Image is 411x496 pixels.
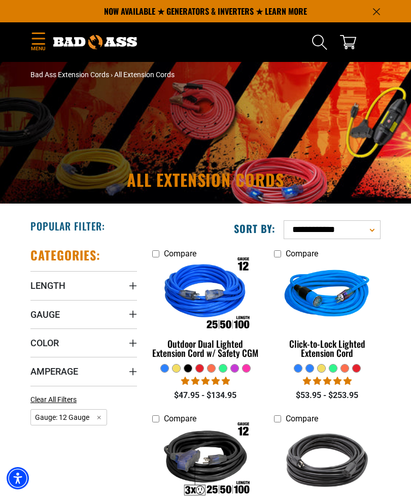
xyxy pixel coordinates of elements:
[30,328,137,357] summary: Color
[30,219,105,233] h2: Popular Filter:
[30,71,109,79] a: Bad Ass Extension Cords
[30,366,78,377] span: Amperage
[152,263,259,363] a: Outdoor Dual Lighted Extension Cord w/ Safety CGM Outdoor Dual Lighted Extension Cord w/ Safety CGM
[274,389,381,402] div: $53.95 - $253.95
[30,271,137,300] summary: Length
[164,249,196,258] span: Compare
[30,394,81,405] a: Clear All Filters
[30,45,46,52] span: Menu
[273,247,381,344] img: blue
[303,376,352,386] span: 4.87 stars
[30,337,59,349] span: Color
[286,249,318,258] span: Compare
[7,467,29,489] div: Accessibility Menu
[30,412,107,422] a: Gauge: 12 Gauge
[30,395,77,404] span: Clear All Filters
[30,409,107,426] span: Gauge: 12 Gauge
[181,376,230,386] span: 4.81 stars
[286,414,318,423] span: Compare
[30,280,65,291] span: Length
[340,34,356,50] a: cart
[114,71,175,79] span: All Extension Cords
[30,247,100,263] h2: Categories:
[30,309,60,320] span: Gauge
[274,339,381,357] div: Click-to-Lock Lighted Extension Cord
[30,30,46,54] summary: Menu
[111,71,113,79] span: ›
[152,247,259,344] img: Outdoor Dual Lighted Extension Cord w/ Safety CGM
[30,300,137,328] summary: Gauge
[312,34,328,50] summary: Search
[30,172,381,188] h1: All Extension Cords
[152,339,259,357] div: Outdoor Dual Lighted Extension Cord w/ Safety CGM
[30,357,137,385] summary: Amperage
[164,414,196,423] span: Compare
[152,389,259,402] div: $47.95 - $134.95
[53,35,137,49] img: Bad Ass Extension Cords
[274,263,381,363] a: blue Click-to-Lock Lighted Extension Cord
[234,222,276,235] label: Sort by:
[30,70,381,80] nav: breadcrumbs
